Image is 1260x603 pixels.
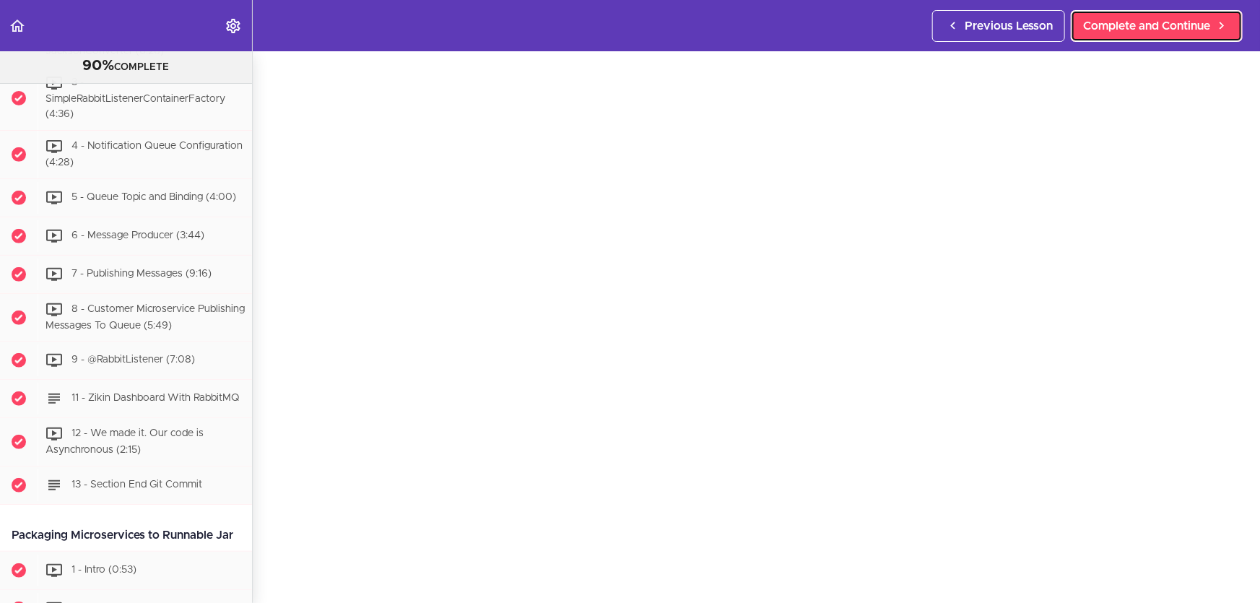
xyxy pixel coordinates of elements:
[71,394,240,404] span: 11 - Zikin Dashboard With RabbitMQ
[1083,17,1210,35] span: Complete and Continue
[1071,10,1243,42] a: Complete and Continue
[83,58,115,73] span: 90%
[71,230,204,240] span: 6 - Message Producer (3:44)
[71,192,236,202] span: 5 - Queue Topic and Binding (4:00)
[71,355,195,365] span: 9 - @RabbitListener (7:08)
[45,304,245,331] span: 8 - Customer Microservice Publishing Messages To Queue (5:49)
[71,480,202,490] span: 13 - Section End Git Commit
[965,17,1053,35] span: Previous Lesson
[45,141,243,168] span: 4 - Notification Queue Configuration (4:28)
[18,57,234,76] div: COMPLETE
[71,269,212,279] span: 7 - Publishing Messages (9:16)
[45,429,204,456] span: 12 - We made it. Our code is Asynchronous (2:15)
[9,17,26,35] svg: Back to course curriculum
[225,17,242,35] svg: Settings Menu
[932,10,1065,42] a: Previous Lesson
[45,77,225,119] span: 3 - SimpleRabbitListenerContainerFactory (4:36)
[71,565,136,575] span: 1 - Intro (0:53)
[282,51,1231,586] iframe: Video Player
